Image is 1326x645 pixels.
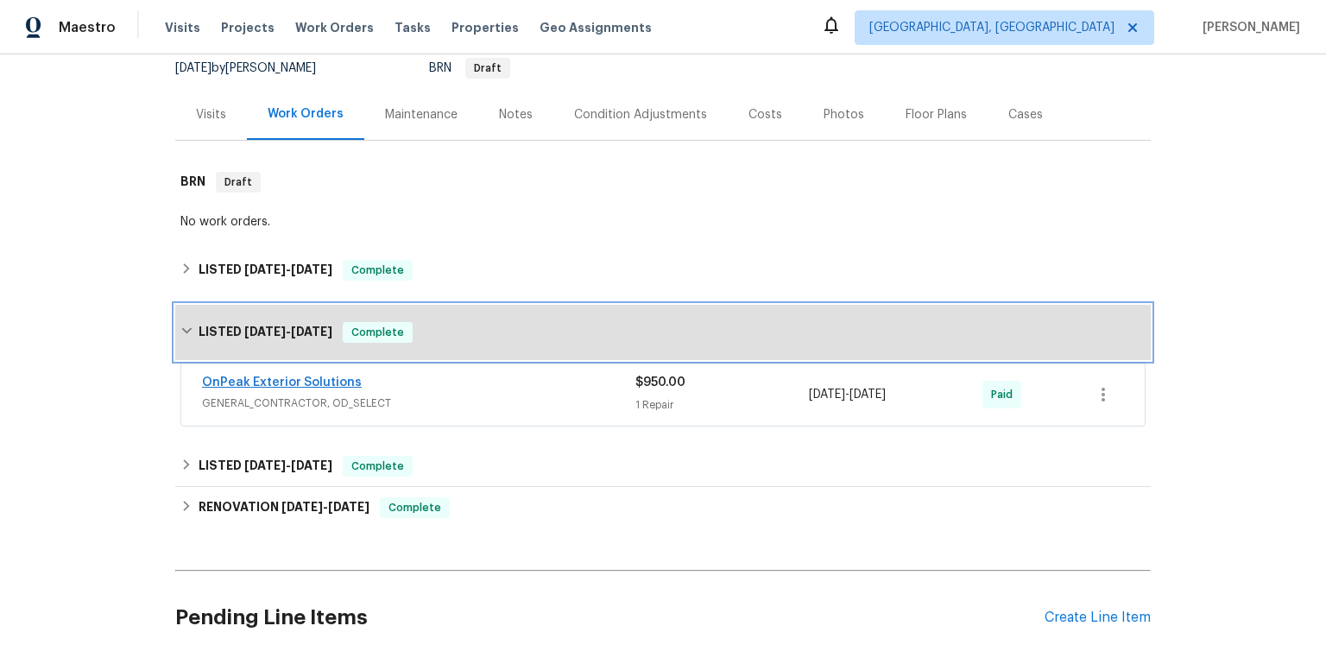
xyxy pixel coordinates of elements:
[748,106,782,123] div: Costs
[175,155,1151,210] div: BRN Draft
[291,263,332,275] span: [DATE]
[395,22,431,34] span: Tasks
[175,62,212,74] span: [DATE]
[499,106,533,123] div: Notes
[244,263,332,275] span: -
[344,262,411,279] span: Complete
[175,487,1151,528] div: RENOVATION [DATE]-[DATE]Complete
[202,376,362,389] a: OnPeak Exterior Solutions
[869,19,1114,36] span: [GEOGRAPHIC_DATA], [GEOGRAPHIC_DATA]
[382,499,448,516] span: Complete
[175,58,337,79] div: by [PERSON_NAME]
[328,501,369,513] span: [DATE]
[906,106,967,123] div: Floor Plans
[244,459,286,471] span: [DATE]
[991,386,1020,403] span: Paid
[221,19,275,36] span: Projects
[385,106,458,123] div: Maintenance
[244,263,286,275] span: [DATE]
[429,62,510,74] span: BRN
[175,250,1151,291] div: LISTED [DATE]-[DATE]Complete
[344,458,411,475] span: Complete
[809,389,845,401] span: [DATE]
[824,106,864,123] div: Photos
[175,305,1151,360] div: LISTED [DATE]-[DATE]Complete
[165,19,200,36] span: Visits
[809,386,886,403] span: -
[281,501,369,513] span: -
[291,459,332,471] span: [DATE]
[1196,19,1300,36] span: [PERSON_NAME]
[540,19,652,36] span: Geo Assignments
[199,456,332,477] h6: LISTED
[344,324,411,341] span: Complete
[451,19,519,36] span: Properties
[635,376,685,389] span: $950.00
[244,459,332,471] span: -
[196,106,226,123] div: Visits
[180,213,1146,231] div: No work orders.
[59,19,116,36] span: Maestro
[202,395,635,412] span: GENERAL_CONTRACTOR, OD_SELECT
[1008,106,1043,123] div: Cases
[180,172,205,193] h6: BRN
[175,446,1151,487] div: LISTED [DATE]-[DATE]Complete
[574,106,707,123] div: Condition Adjustments
[295,19,374,36] span: Work Orders
[467,63,508,73] span: Draft
[244,326,286,338] span: [DATE]
[1045,610,1151,626] div: Create Line Item
[281,501,323,513] span: [DATE]
[199,260,332,281] h6: LISTED
[268,105,344,123] div: Work Orders
[849,389,886,401] span: [DATE]
[635,396,809,414] div: 1 Repair
[218,174,259,191] span: Draft
[199,497,369,518] h6: RENOVATION
[244,326,332,338] span: -
[199,322,332,343] h6: LISTED
[291,326,332,338] span: [DATE]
